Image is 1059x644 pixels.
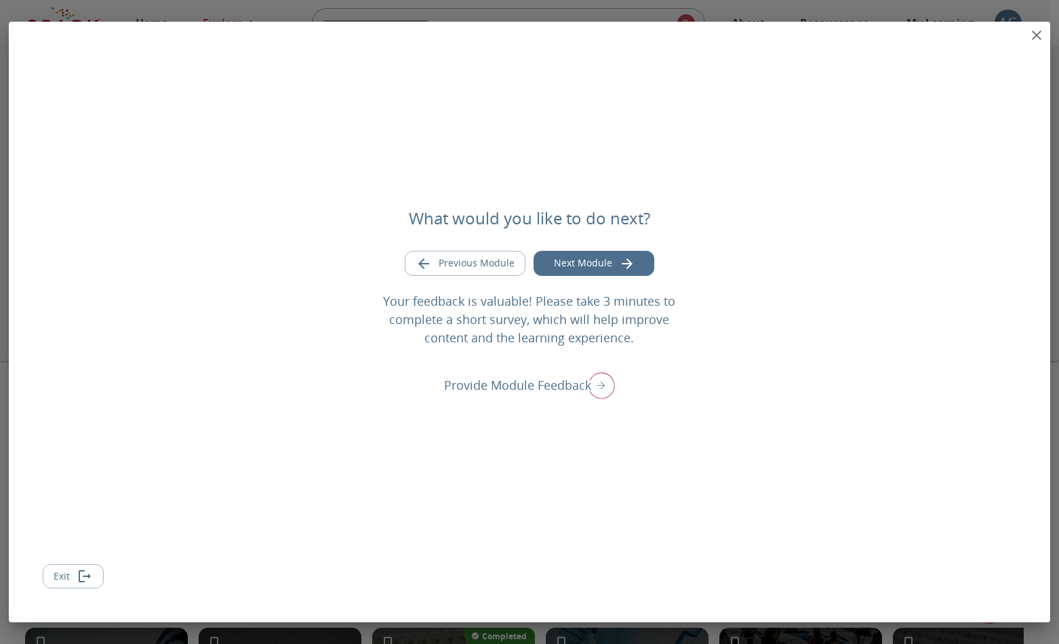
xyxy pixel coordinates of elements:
[534,251,654,276] button: Go to next module
[444,376,591,395] p: Provide Module Feedback
[1023,22,1050,49] button: close
[444,367,615,403] div: Provide Module Feedback
[581,367,615,403] img: right arrow
[43,564,104,589] button: Exit module
[409,207,650,229] h5: What would you like to do next?
[405,251,525,276] button: Go to previous module
[374,292,686,347] p: Your feedback is valuable! Please take 3 minutes to complete a short survey, which will help impr...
